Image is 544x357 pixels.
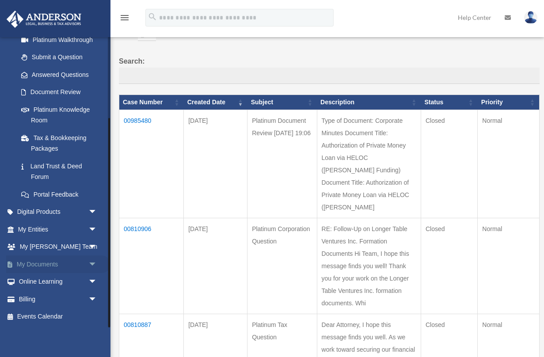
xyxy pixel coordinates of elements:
[88,255,106,273] span: arrow_drop_down
[12,49,106,66] a: Submit a Question
[12,157,106,186] a: Land Trust & Deed Forum
[88,290,106,308] span: arrow_drop_down
[119,15,130,23] a: menu
[478,110,540,218] td: Normal
[421,95,477,110] th: Status: activate to sort column ascending
[317,110,421,218] td: Type of Document: Corporate Minutes Document Title: Authorization of Private Money Loan via HELOC...
[119,95,184,110] th: Case Number: activate to sort column ascending
[12,186,106,203] a: Portal Feedback
[88,273,106,291] span: arrow_drop_down
[247,110,317,218] td: Platinum Document Review [DATE] 19:06
[119,55,540,84] label: Search:
[421,110,477,218] td: Closed
[317,218,421,314] td: RE: Follow-Up on Longer Table Ventures Inc. Formation Documents Hi Team, I hope this message find...
[184,95,247,110] th: Created Date: activate to sort column ascending
[6,220,110,238] a: My Entitiesarrow_drop_down
[421,218,477,314] td: Closed
[6,308,110,326] a: Events Calendar
[12,84,106,101] a: Document Review
[12,129,106,157] a: Tax & Bookkeeping Packages
[6,290,110,308] a: Billingarrow_drop_down
[6,273,110,291] a: Online Learningarrow_drop_down
[6,238,110,256] a: My [PERSON_NAME] Teamarrow_drop_down
[88,238,106,256] span: arrow_drop_down
[478,218,540,314] td: Normal
[119,12,130,23] i: menu
[247,218,317,314] td: Platinum Corporation Question
[247,95,317,110] th: Subject: activate to sort column ascending
[12,66,102,84] a: Answered Questions
[184,218,247,314] td: [DATE]
[148,12,157,22] i: search
[524,11,537,24] img: User Pic
[119,29,540,50] label: Show entries
[119,218,184,314] td: 00810906
[119,110,184,218] td: 00985480
[12,101,106,129] a: Platinum Knowledge Room
[317,95,421,110] th: Description: activate to sort column ascending
[4,11,84,28] img: Anderson Advisors Platinum Portal
[12,31,106,49] a: Platinum Walkthrough
[6,255,110,273] a: My Documentsarrow_drop_down
[119,68,540,84] input: Search:
[88,203,106,221] span: arrow_drop_down
[6,203,110,221] a: Digital Productsarrow_drop_down
[478,95,540,110] th: Priority: activate to sort column ascending
[88,220,106,239] span: arrow_drop_down
[184,110,247,218] td: [DATE]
